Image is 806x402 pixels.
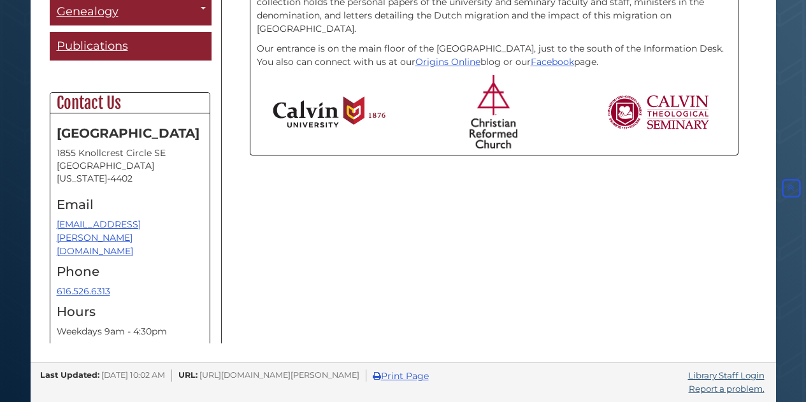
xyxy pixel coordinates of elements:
[57,126,199,141] strong: [GEOGRAPHIC_DATA]
[607,95,710,129] img: Calvin Theological Seminary
[689,384,765,394] a: Report a problem.
[779,183,803,194] a: Back to Top
[178,370,198,380] span: URL:
[415,56,480,68] a: Origins Online
[257,42,731,69] p: Our entrance is on the main floor of the [GEOGRAPHIC_DATA], just to the south of the Information ...
[531,56,574,68] a: Facebook
[273,96,385,128] img: Calvin University
[57,325,203,338] p: Weekdays 9am - 4:30pm
[373,370,429,382] a: Print Page
[40,370,99,380] span: Last Updated:
[57,147,203,185] address: 1855 Knollcrest Circle SE [GEOGRAPHIC_DATA][US_STATE]-4402
[57,4,119,18] span: Genealogy
[50,93,210,113] h2: Contact Us
[57,219,141,257] a: [EMAIL_ADDRESS][PERSON_NAME][DOMAIN_NAME]
[199,370,359,380] span: [URL][DOMAIN_NAME][PERSON_NAME]
[50,32,212,61] a: Publications
[57,197,203,212] h4: Email
[470,75,517,148] img: Christian Reformed Church
[373,371,381,380] i: Print Page
[57,305,203,319] h4: Hours
[57,264,203,278] h4: Phone
[688,370,765,380] a: Library Staff Login
[57,39,128,53] span: Publications
[57,285,110,297] a: 616.526.6313
[101,370,165,380] span: [DATE] 10:02 AM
